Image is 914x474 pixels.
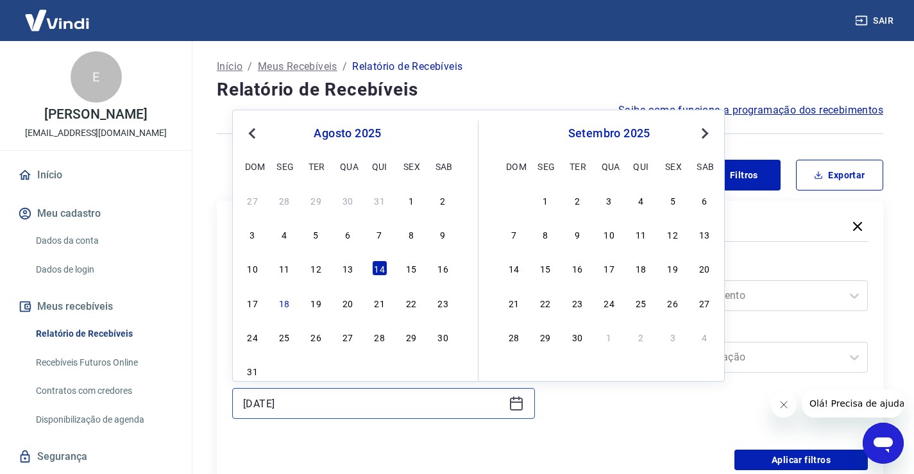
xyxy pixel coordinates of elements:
div: Choose terça-feira, 12 de agosto de 2025 [309,260,324,276]
a: Meus Recebíveis [258,59,337,74]
a: Relatório de Recebíveis [31,321,176,347]
div: Choose segunda-feira, 11 de agosto de 2025 [276,260,292,276]
div: Choose sábado, 9 de agosto de 2025 [436,226,451,242]
div: Choose quarta-feira, 6 de agosto de 2025 [340,226,355,242]
button: Exportar [796,160,883,190]
div: Choose quarta-feira, 3 de setembro de 2025 [602,192,617,208]
p: [PERSON_NAME] [44,108,147,121]
div: Choose sábado, 16 de agosto de 2025 [436,260,451,276]
div: Choose domingo, 31 de agosto de 2025 [506,192,521,208]
div: Choose quinta-feira, 25 de setembro de 2025 [633,295,648,310]
input: Data final [243,394,504,413]
div: Choose quinta-feira, 18 de setembro de 2025 [633,260,648,276]
button: Meu cadastro [15,199,176,228]
div: agosto 2025 [243,126,452,141]
div: Choose domingo, 10 de agosto de 2025 [245,260,260,276]
a: Início [217,59,242,74]
div: Choose sábado, 30 de agosto de 2025 [436,329,451,344]
div: Choose sábado, 4 de outubro de 2025 [697,329,712,344]
div: Choose terça-feira, 26 de agosto de 2025 [309,329,324,344]
button: Aplicar filtros [734,450,868,470]
div: Choose terça-feira, 29 de julho de 2025 [309,192,324,208]
div: Choose quinta-feira, 11 de setembro de 2025 [633,226,648,242]
div: Choose terça-feira, 16 de setembro de 2025 [570,260,585,276]
p: / [343,59,347,74]
div: Choose quarta-feira, 27 de agosto de 2025 [340,329,355,344]
div: dom [245,158,260,174]
div: Choose segunda-feira, 15 de setembro de 2025 [537,260,553,276]
div: Choose quinta-feira, 2 de outubro de 2025 [633,329,648,344]
div: Choose sábado, 20 de setembro de 2025 [697,260,712,276]
h4: Relatório de Recebíveis [217,77,883,103]
iframe: Fechar mensagem [771,392,797,418]
div: Choose sexta-feira, 12 de setembro de 2025 [665,226,681,242]
div: Choose sexta-feira, 22 de agosto de 2025 [403,295,419,310]
div: qua [602,158,617,174]
div: Choose domingo, 27 de julho de 2025 [245,192,260,208]
div: qui [372,158,387,174]
span: Olá! Precisa de ajuda? [8,9,108,19]
div: Choose quinta-feira, 7 de agosto de 2025 [372,226,387,242]
p: / [248,59,252,74]
div: Choose segunda-feira, 4 de agosto de 2025 [276,226,292,242]
iframe: Mensagem da empresa [802,389,904,418]
button: Filtros [693,160,781,190]
div: Choose domingo, 3 de agosto de 2025 [245,226,260,242]
div: Choose segunda-feira, 29 de setembro de 2025 [537,329,553,344]
div: Choose quarta-feira, 1 de outubro de 2025 [602,329,617,344]
div: Choose quarta-feira, 10 de setembro de 2025 [602,226,617,242]
div: Choose domingo, 28 de setembro de 2025 [506,329,521,344]
div: ter [570,158,585,174]
a: Segurança [15,443,176,471]
a: Dados da conta [31,228,176,254]
div: Choose sexta-feira, 29 de agosto de 2025 [403,329,419,344]
div: Choose quarta-feira, 24 de setembro de 2025 [602,295,617,310]
div: seg [537,158,553,174]
iframe: Botão para abrir a janela de mensagens [863,423,904,464]
div: Choose segunda-feira, 8 de setembro de 2025 [537,226,553,242]
div: E [71,51,122,103]
div: Choose domingo, 17 de agosto de 2025 [245,295,260,310]
p: [EMAIL_ADDRESS][DOMAIN_NAME] [25,126,167,140]
div: Choose terça-feira, 23 de setembro de 2025 [570,295,585,310]
div: Choose segunda-feira, 25 de agosto de 2025 [276,329,292,344]
div: Choose domingo, 21 de setembro de 2025 [506,295,521,310]
img: Vindi [15,1,99,40]
div: Choose terça-feira, 2 de setembro de 2025 [570,192,585,208]
a: Recebíveis Futuros Online [31,350,176,376]
div: dom [506,158,521,174]
div: Choose quarta-feira, 13 de agosto de 2025 [340,260,355,276]
div: Choose quarta-feira, 17 de setembro de 2025 [602,260,617,276]
div: Choose terça-feira, 19 de agosto de 2025 [309,295,324,310]
div: Choose terça-feira, 30 de setembro de 2025 [570,329,585,344]
div: qua [340,158,355,174]
div: qui [633,158,648,174]
div: Choose quinta-feira, 14 de agosto de 2025 [372,260,387,276]
div: sab [697,158,712,174]
div: Choose sexta-feira, 5 de setembro de 2025 [665,192,681,208]
div: Choose sexta-feira, 8 de agosto de 2025 [403,226,419,242]
a: Saiba como funciona a programação dos recebimentos [618,103,883,118]
div: Choose terça-feira, 5 de agosto de 2025 [309,226,324,242]
div: ter [309,158,324,174]
div: sex [403,158,419,174]
div: Choose quinta-feira, 4 de setembro de 2025 [633,192,648,208]
div: Choose quinta-feira, 28 de agosto de 2025 [372,329,387,344]
div: Choose sexta-feira, 1 de agosto de 2025 [403,192,419,208]
div: sab [436,158,451,174]
div: Choose domingo, 7 de setembro de 2025 [506,226,521,242]
div: month 2025-08 [243,190,452,380]
div: Choose segunda-feira, 18 de agosto de 2025 [276,295,292,310]
div: Choose segunda-feira, 22 de setembro de 2025 [537,295,553,310]
button: Sair [852,9,899,33]
div: Choose domingo, 24 de agosto de 2025 [245,329,260,344]
div: Choose sábado, 13 de setembro de 2025 [697,226,712,242]
div: Choose sábado, 6 de setembro de 2025 [436,363,451,378]
div: Choose sexta-feira, 15 de agosto de 2025 [403,260,419,276]
div: Choose sexta-feira, 5 de setembro de 2025 [403,363,419,378]
div: Choose segunda-feira, 28 de julho de 2025 [276,192,292,208]
div: Choose quinta-feira, 4 de setembro de 2025 [372,363,387,378]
